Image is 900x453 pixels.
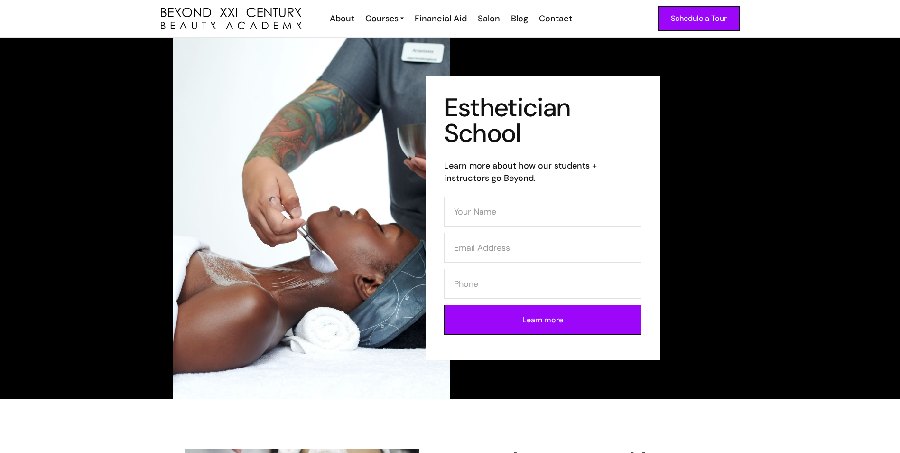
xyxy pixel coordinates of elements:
a: About [324,12,359,25]
a: home [161,8,302,30]
div: Contact [539,12,572,25]
input: Phone [444,269,641,299]
a: Contact [533,12,577,25]
img: beyond 21st century beauty academy logo [161,8,302,30]
img: esthetician facial application [173,38,450,399]
h1: Esthetician School [444,95,641,146]
a: Courses [365,12,404,25]
input: Learn more [444,305,641,335]
a: Financial Aid [408,12,472,25]
div: Blog [511,12,528,25]
input: Email Address [444,233,641,263]
a: Schedule a Tour [658,6,740,31]
div: Salon [478,12,500,25]
div: About [330,12,354,25]
h6: Learn more about how our students + instructors go Beyond. [444,160,641,184]
div: Courses [365,12,399,25]
form: Contact Form (Esthi) [444,197,641,335]
a: Salon [472,12,505,25]
div: Financial Aid [415,12,467,25]
a: Blog [505,12,533,25]
div: Schedule a Tour [671,12,727,25]
input: Your Name [444,197,641,226]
